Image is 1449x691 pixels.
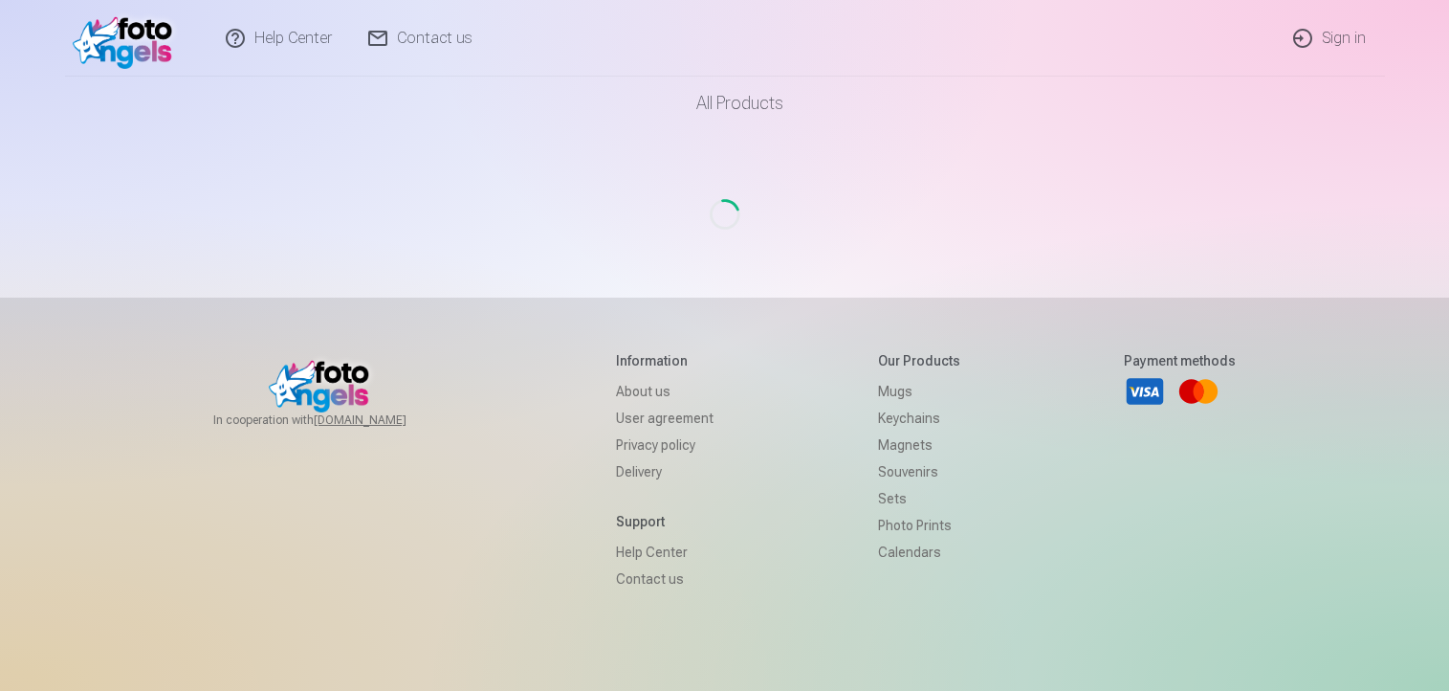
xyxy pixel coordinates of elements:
[73,8,183,69] img: /v1
[878,405,960,432] a: Keychains
[1124,370,1166,412] a: Visa
[878,378,960,405] a: Mugs
[616,405,714,432] a: User agreement
[878,432,960,458] a: Magnets
[616,566,714,592] a: Contact us
[616,432,714,458] a: Privacy policy
[616,539,714,566] a: Help Center
[1177,370,1219,412] a: Mastercard
[878,485,960,512] a: Sets
[616,458,714,485] a: Delivery
[878,512,960,539] a: Photo prints
[616,351,714,370] h5: Information
[878,539,960,566] a: Calendars
[878,351,960,370] h5: Our products
[643,77,806,130] a: All products
[878,458,960,485] a: Souvenirs
[1124,351,1236,370] h5: Payment methods
[616,512,714,531] h5: Support
[616,378,714,405] a: About us
[314,412,452,428] a: [DOMAIN_NAME]
[213,412,452,428] span: In cooperation with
